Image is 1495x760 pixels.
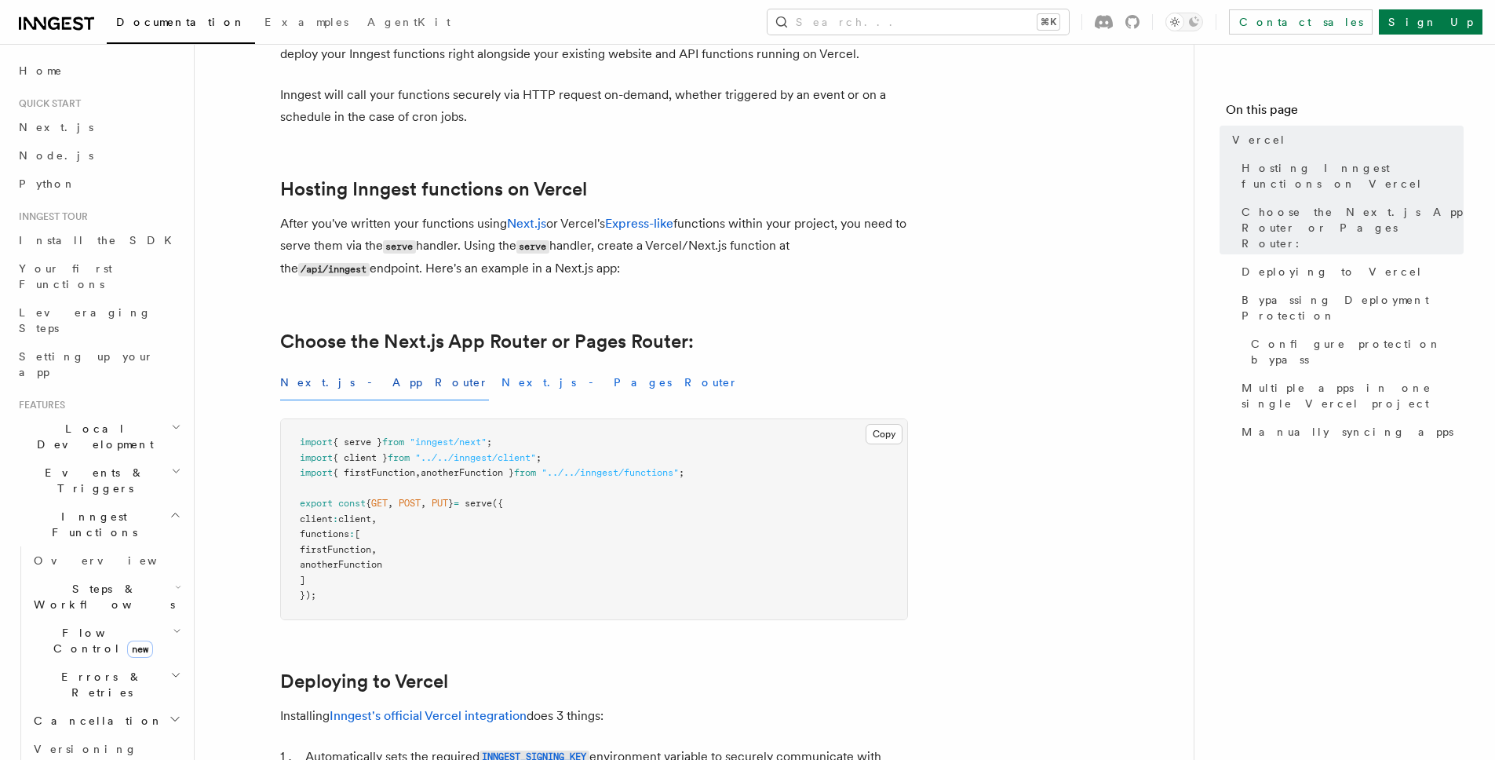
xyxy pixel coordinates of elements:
span: import [300,467,333,478]
button: Search...⌘K [768,9,1069,35]
span: Bypassing Deployment Protection [1242,292,1464,323]
button: Events & Triggers [13,459,184,502]
a: Documentation [107,5,255,44]
button: Local Development [13,415,184,459]
span: PUT [432,498,448,509]
a: Inngest's official Vercel integration [330,708,527,723]
a: AgentKit [358,5,460,42]
span: Node.js [19,149,93,162]
span: = [454,498,459,509]
span: } [448,498,454,509]
span: anotherFunction } [421,467,514,478]
span: Events & Triggers [13,465,171,496]
span: firstFunction [300,544,371,555]
button: Copy [866,424,902,444]
span: : [333,513,338,524]
a: Next.js [13,113,184,141]
span: , [415,467,421,478]
a: Choose the Next.js App Router or Pages Router: [1235,198,1464,258]
span: Local Development [13,421,171,452]
span: Examples [264,16,348,28]
button: Toggle dark mode [1165,13,1203,31]
a: Setting up your app [13,342,184,386]
span: POST [399,498,421,509]
span: { client } [333,452,388,463]
span: export [300,498,333,509]
span: AgentKit [367,16,450,28]
span: Python [19,177,76,190]
span: Manually syncing apps [1242,424,1453,440]
span: ; [536,452,541,463]
span: { firstFunction [333,467,415,478]
span: Documentation [116,16,246,28]
a: Choose the Next.js App Router or Pages Router: [280,331,694,353]
span: "../../inngest/client" [415,452,536,463]
a: Multiple apps in one single Vercel project [1235,374,1464,418]
span: , [421,498,426,509]
span: from [388,452,410,463]
span: Next.js [19,121,93,133]
button: Steps & Workflows [27,575,184,619]
button: Inngest Functions [13,502,184,546]
button: Errors & Retries [27,663,184,707]
button: Next.js - App Router [280,365,489,400]
a: Install the SDK [13,226,184,254]
p: Inngest will call your functions securely via HTTP request on-demand, whether triggered by an eve... [280,84,908,128]
span: Deploying to Vercel [1242,264,1423,280]
code: serve [516,240,549,254]
a: Deploying to Vercel [280,670,448,692]
span: Features [13,399,65,411]
a: Sign Up [1379,9,1482,35]
span: client [338,513,371,524]
a: Python [13,170,184,198]
span: Home [19,63,63,79]
span: , [371,544,377,555]
span: Errors & Retries [27,669,170,700]
span: Quick start [13,97,81,110]
a: Configure protection bypass [1245,330,1464,374]
a: Vercel [1226,126,1464,154]
kbd: ⌘K [1037,14,1059,30]
span: Setting up your app [19,350,154,378]
span: import [300,437,333,448]
span: }); [300,590,316,601]
a: Leveraging Steps [13,298,184,342]
a: Hosting Inngest functions on Vercel [1235,154,1464,198]
a: Overview [27,546,184,575]
span: Install the SDK [19,234,181,247]
span: ; [679,467,684,478]
span: GET [371,498,388,509]
span: Versioning [34,743,137,755]
a: Examples [255,5,358,42]
a: Deploying to Vercel [1235,258,1464,286]
a: Hosting Inngest functions on Vercel [280,178,587,200]
span: ; [487,437,492,448]
h4: On this page [1226,100,1464,126]
span: ({ [492,498,503,509]
p: Installing does 3 things: [280,705,908,727]
span: client [300,513,333,524]
span: Steps & Workflows [27,581,175,612]
span: Hosting Inngest functions on Vercel [1242,160,1464,192]
a: Bypassing Deployment Protection [1235,286,1464,330]
span: Vercel [1232,132,1286,148]
code: serve [383,240,416,254]
button: Cancellation [27,707,184,735]
a: Next.js [507,216,546,231]
span: from [382,437,404,448]
code: /api/inngest [298,263,370,276]
span: Flow Control [27,625,173,656]
span: Cancellation [27,713,163,729]
a: Node.js [13,141,184,170]
span: new [127,641,153,658]
span: serve [465,498,492,509]
a: Your first Functions [13,254,184,298]
span: { [366,498,371,509]
span: "inngest/next" [410,437,487,448]
span: functions [300,528,349,539]
span: { serve } [333,437,382,448]
p: After you've written your functions using or Vercel's functions within your project, you need to ... [280,213,908,280]
a: Express-like [605,216,673,231]
a: Manually syncing apps [1235,418,1464,446]
span: : [349,528,355,539]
